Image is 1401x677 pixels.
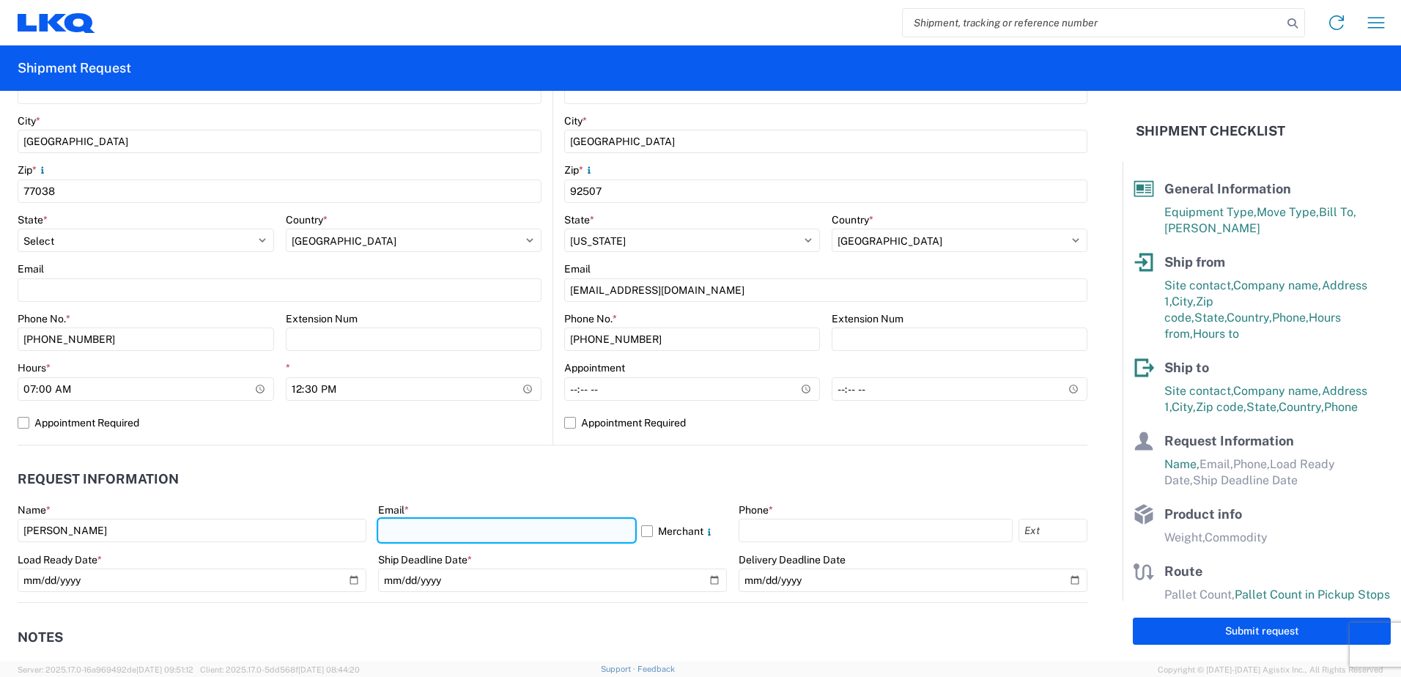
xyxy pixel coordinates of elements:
[564,411,1087,434] label: Appointment Required
[564,361,625,374] label: Appointment
[378,503,409,517] label: Email
[286,312,358,325] label: Extension Num
[200,665,360,674] span: Client: 2025.17.0-5dd568f
[564,262,591,275] label: Email
[1257,205,1319,219] span: Move Type,
[1164,278,1233,292] span: Site contact,
[18,114,40,127] label: City
[1233,278,1322,292] span: Company name,
[18,503,51,517] label: Name
[1019,519,1087,542] input: Ext
[1164,433,1294,448] span: Request Information
[18,262,44,275] label: Email
[1172,400,1196,414] span: City,
[136,665,193,674] span: [DATE] 09:51:12
[637,665,675,673] a: Feedback
[1164,181,1291,196] span: General Information
[1164,506,1242,522] span: Product info
[18,163,48,177] label: Zip
[739,503,773,517] label: Phone
[18,553,102,566] label: Load Ready Date
[1272,311,1309,325] span: Phone,
[1319,205,1356,219] span: Bill To,
[832,213,873,226] label: Country
[1246,400,1279,414] span: State,
[1233,457,1270,471] span: Phone,
[18,59,131,77] h2: Shipment Request
[1164,205,1257,219] span: Equipment Type,
[1193,327,1239,341] span: Hours to
[601,665,637,673] a: Support
[1164,588,1235,602] span: Pallet Count,
[1164,221,1260,235] span: [PERSON_NAME]
[1136,122,1285,140] h2: Shipment Checklist
[1196,400,1246,414] span: Zip code,
[286,213,328,226] label: Country
[18,411,541,434] label: Appointment Required
[1164,254,1225,270] span: Ship from
[903,9,1282,37] input: Shipment, tracking or reference number
[1164,563,1202,579] span: Route
[641,519,727,542] label: Merchant
[18,213,48,226] label: State
[564,213,594,226] label: State
[1227,311,1272,325] span: Country,
[564,114,587,127] label: City
[832,312,903,325] label: Extension Num
[739,553,846,566] label: Delivery Deadline Date
[298,665,360,674] span: [DATE] 08:44:20
[1172,295,1196,308] span: City,
[18,630,63,645] h2: Notes
[1193,473,1298,487] span: Ship Deadline Date
[1324,400,1358,414] span: Phone
[1199,457,1233,471] span: Email,
[564,312,617,325] label: Phone No.
[1164,457,1199,471] span: Name,
[1279,400,1324,414] span: Country,
[1164,530,1205,544] span: Weight,
[1233,384,1322,398] span: Company name,
[1164,384,1233,398] span: Site contact,
[1194,311,1227,325] span: State,
[564,163,595,177] label: Zip
[18,472,179,487] h2: Request Information
[18,312,70,325] label: Phone No.
[1133,618,1391,645] button: Submit request
[1205,530,1268,544] span: Commodity
[18,665,193,674] span: Server: 2025.17.0-16a969492de
[1158,663,1383,676] span: Copyright © [DATE]-[DATE] Agistix Inc., All Rights Reserved
[1164,360,1209,375] span: Ship to
[378,553,472,566] label: Ship Deadline Date
[18,361,51,374] label: Hours
[1164,588,1390,618] span: Pallet Count in Pickup Stops equals Pallet Count in delivery stops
